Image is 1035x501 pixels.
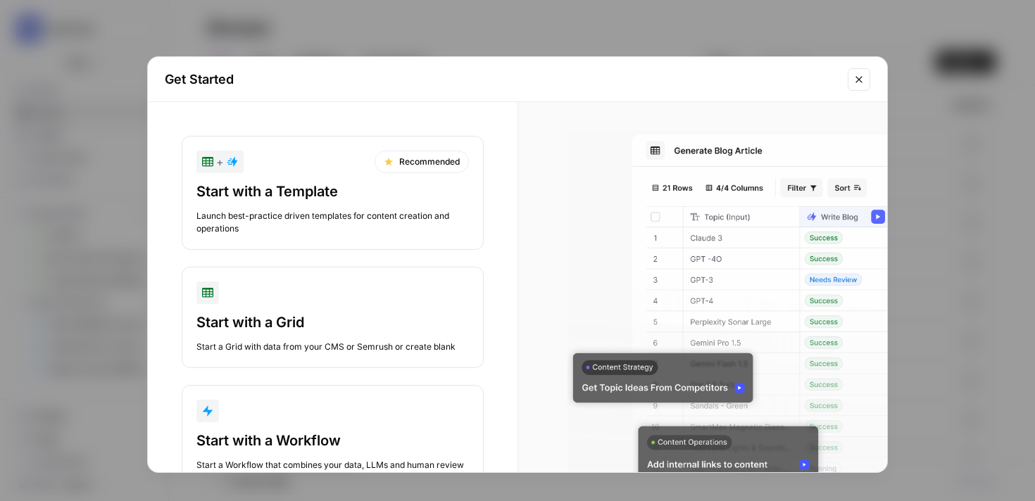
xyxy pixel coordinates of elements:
div: Recommended [375,151,469,173]
div: Start a Workflow that combines your data, LLMs and human review [196,459,469,471]
div: Start with a Workflow [196,431,469,450]
button: Start with a WorkflowStart a Workflow that combines your data, LLMs and human review [182,385,484,486]
button: +RecommendedStart with a TemplateLaunch best-practice driven templates for content creation and o... [182,136,484,250]
button: Start with a GridStart a Grid with data from your CMS or Semrush or create blank [182,267,484,368]
div: Start a Grid with data from your CMS or Semrush or create blank [196,341,469,353]
button: Close modal [848,68,870,91]
div: Start with a Grid [196,312,469,332]
div: + [202,153,238,170]
h2: Get Started [165,70,839,89]
div: Start with a Template [196,182,469,201]
div: Launch best-practice driven templates for content creation and operations [196,210,469,235]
